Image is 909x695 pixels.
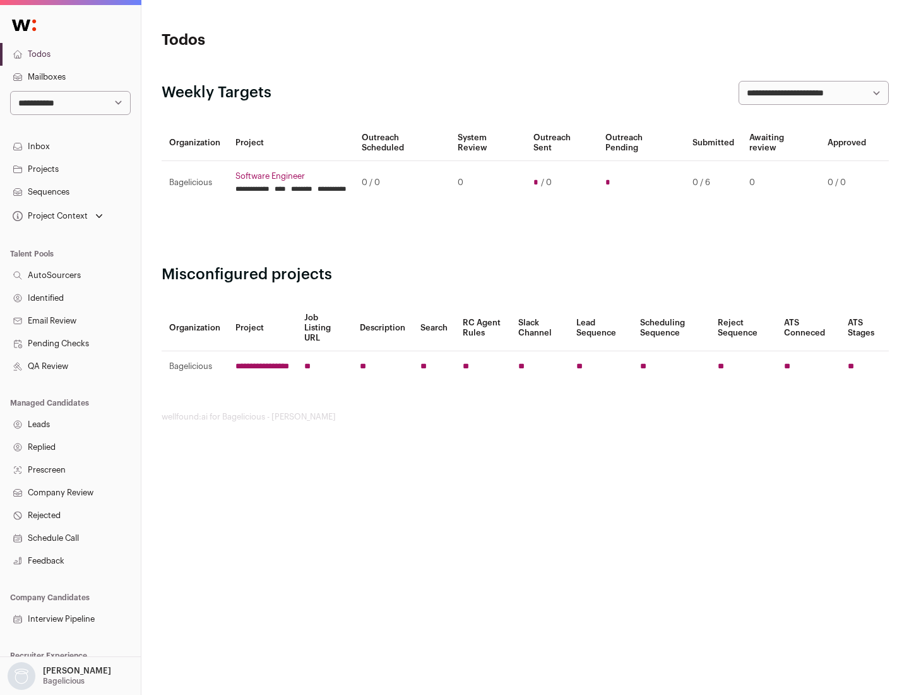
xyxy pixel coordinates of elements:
[352,305,413,351] th: Description
[5,662,114,690] button: Open dropdown
[162,305,228,351] th: Organization
[742,125,820,161] th: Awaiting review
[235,171,347,181] a: Software Engineer
[710,305,777,351] th: Reject Sequence
[354,125,450,161] th: Outreach Scheduled
[685,161,742,205] td: 0 / 6
[162,161,228,205] td: Bagelicious
[43,666,111,676] p: [PERSON_NAME]
[228,125,354,161] th: Project
[10,207,105,225] button: Open dropdown
[450,161,525,205] td: 0
[162,83,271,103] h2: Weekly Targets
[162,412,889,422] footer: wellfound:ai for Bagelicious - [PERSON_NAME]
[162,125,228,161] th: Organization
[413,305,455,351] th: Search
[162,30,404,51] h1: Todos
[511,305,569,351] th: Slack Channel
[526,125,598,161] th: Outreach Sent
[820,161,874,205] td: 0 / 0
[8,662,35,690] img: nopic.png
[162,351,228,382] td: Bagelicious
[569,305,633,351] th: Lead Sequence
[43,676,85,686] p: Bagelicious
[354,161,450,205] td: 0 / 0
[633,305,710,351] th: Scheduling Sequence
[840,305,889,351] th: ATS Stages
[541,178,552,188] span: / 0
[598,125,684,161] th: Outreach Pending
[228,305,297,351] th: Project
[455,305,510,351] th: RC Agent Rules
[5,13,43,38] img: Wellfound
[742,161,820,205] td: 0
[10,211,88,221] div: Project Context
[685,125,742,161] th: Submitted
[776,305,840,351] th: ATS Conneced
[162,265,889,285] h2: Misconfigured projects
[820,125,874,161] th: Approved
[297,305,352,351] th: Job Listing URL
[450,125,525,161] th: System Review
